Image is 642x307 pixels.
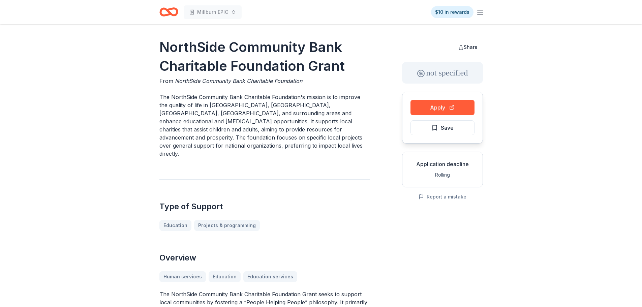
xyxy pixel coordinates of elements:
a: Home [159,4,178,20]
p: The NorthSide Community Bank Charitable Foundation's mission is to improve the quality of life in... [159,93,370,158]
a: Projects & programming [194,220,260,231]
button: Save [410,120,475,135]
button: Share [453,40,483,54]
h1: NorthSide Community Bank Charitable Foundation Grant [159,38,370,75]
button: Millburn EPIC [184,5,242,19]
div: Rolling [408,171,477,179]
h2: Type of Support [159,201,370,212]
a: Education [159,220,191,231]
button: Apply [410,100,475,115]
span: Save [441,123,454,132]
h2: Overview [159,252,370,263]
a: $10 in rewards [431,6,473,18]
div: From [159,77,370,85]
span: Share [464,44,478,50]
span: Millburn EPIC [197,8,228,16]
div: not specified [402,62,483,84]
span: NorthSide Community Bank Charitable Foundation [175,78,302,84]
div: Application deadline [408,160,477,168]
button: Report a mistake [419,193,466,201]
